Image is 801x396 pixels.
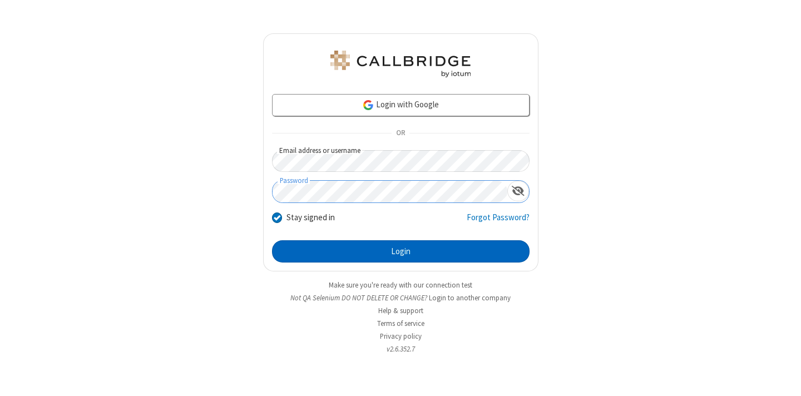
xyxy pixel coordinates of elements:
[429,293,511,303] button: Login to another company
[272,240,530,263] button: Login
[263,344,538,354] li: v2.6.352.7
[272,94,530,116] a: Login with Google
[263,293,538,303] li: Not QA Selenium DO NOT DELETE OR CHANGE?
[286,211,335,224] label: Stay signed in
[362,99,374,111] img: google-icon.png
[507,181,529,201] div: Show password
[378,306,423,315] a: Help & support
[377,319,424,328] a: Terms of service
[328,51,473,77] img: QA Selenium DO NOT DELETE OR CHANGE
[392,126,409,141] span: OR
[273,181,507,202] input: Password
[467,211,530,232] a: Forgot Password?
[380,331,422,341] a: Privacy policy
[773,367,793,388] iframe: Chat
[272,150,530,172] input: Email address or username
[329,280,472,290] a: Make sure you're ready with our connection test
